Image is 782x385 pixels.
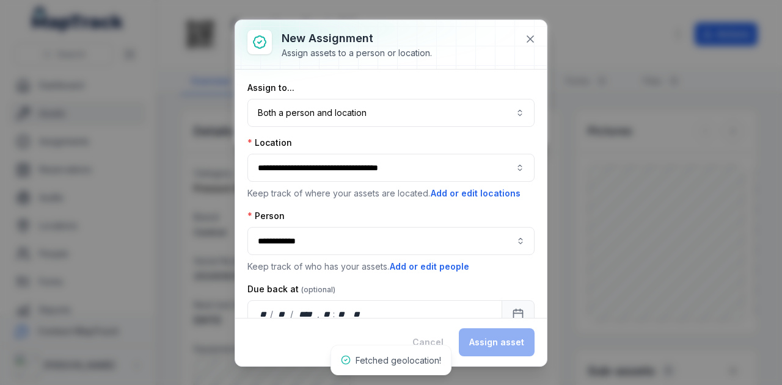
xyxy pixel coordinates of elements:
[282,47,432,59] div: Assign assets to a person or location.
[247,283,335,295] label: Due back at
[389,260,470,273] button: Add or edit people
[351,308,364,320] div: am/pm,
[336,308,348,320] div: minute,
[247,227,535,255] input: assignment-add:person-label
[333,308,336,320] div: :
[356,355,441,365] span: Fetched geolocation!
[282,30,432,47] h3: New assignment
[247,82,294,94] label: Assign to...
[258,308,270,320] div: day,
[247,210,285,222] label: Person
[430,187,521,200] button: Add or edit locations
[294,308,317,320] div: year,
[290,308,294,320] div: /
[247,137,292,149] label: Location
[502,300,535,328] button: Calendar
[247,260,535,273] p: Keep track of who has your assets.
[247,99,535,127] button: Both a person and location
[270,308,274,320] div: /
[321,308,333,320] div: hour,
[317,308,321,320] div: ,
[274,308,291,320] div: month,
[247,187,535,200] p: Keep track of where your assets are located.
